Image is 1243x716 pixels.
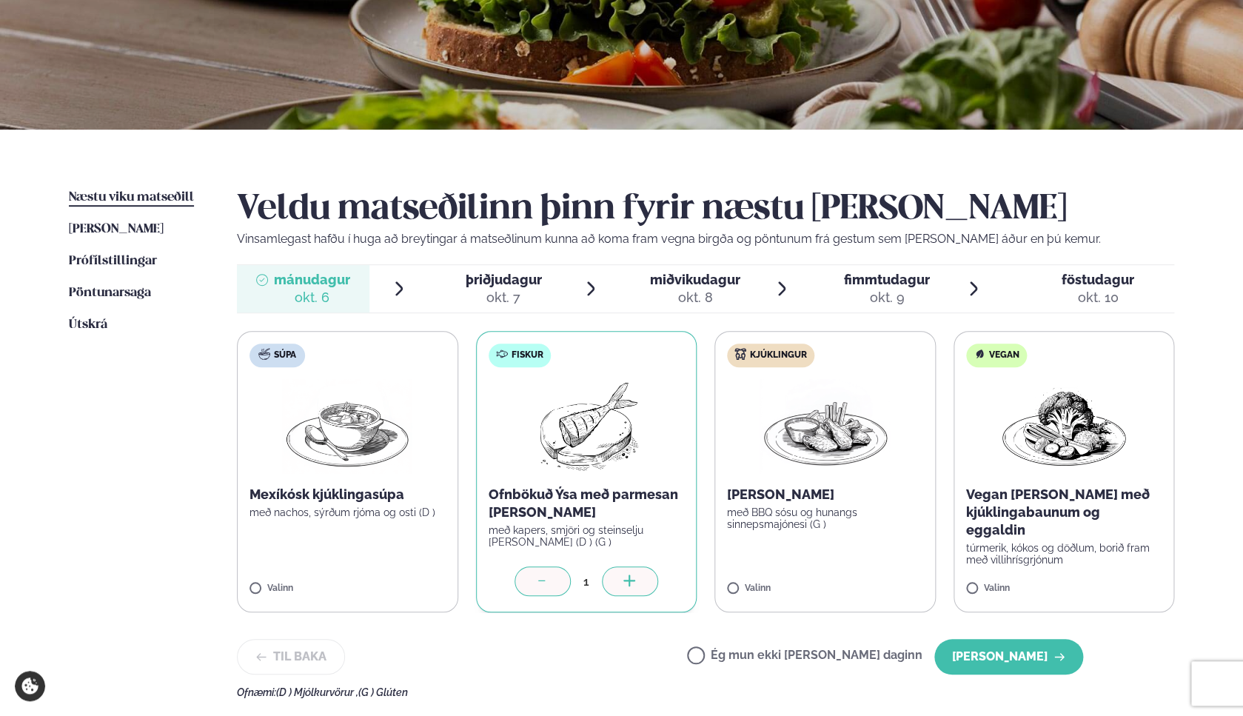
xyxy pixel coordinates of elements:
[999,379,1129,474] img: Vegan.png
[520,379,651,474] img: Fish.png
[496,348,508,360] img: fish.svg
[966,486,1162,539] p: Vegan [PERSON_NAME] með kjúklingabaunum og eggaldin
[274,349,296,361] span: Súpa
[489,486,685,521] p: Ofnbökuð Ýsa með parmesan [PERSON_NAME]
[989,349,1019,361] span: Vegan
[466,272,542,287] span: þriðjudagur
[571,573,602,590] div: 1
[69,221,164,238] a: [PERSON_NAME]
[734,348,746,360] img: chicken.svg
[760,379,890,474] img: Chicken-wings-legs.png
[69,223,164,235] span: [PERSON_NAME]
[358,686,408,698] span: (G ) Glúten
[274,289,350,307] div: okt. 6
[650,272,740,287] span: miðvikudagur
[974,348,985,360] img: Vegan.svg
[466,289,542,307] div: okt. 7
[249,486,446,503] p: Mexíkósk kjúklingasúpa
[282,379,412,474] img: Soup.png
[69,191,194,204] span: Næstu viku matseðill
[727,486,923,503] p: [PERSON_NAME]
[489,524,685,548] p: með kapers, smjöri og steinselju [PERSON_NAME] (D ) (G )
[69,316,107,334] a: Útskrá
[276,686,358,698] span: (D ) Mjólkurvörur ,
[934,639,1083,675] button: [PERSON_NAME]
[69,318,107,331] span: Útskrá
[844,272,930,287] span: fimmtudagur
[844,289,930,307] div: okt. 9
[966,542,1162,566] p: túrmerik, kókos og döðlum, borið fram með villihrísgrjónum
[237,189,1174,230] h2: Veldu matseðilinn þinn fyrir næstu [PERSON_NAME]
[249,506,446,518] p: með nachos, sýrðum rjóma og osti (D )
[274,272,350,287] span: mánudagur
[750,349,807,361] span: Kjúklingur
[650,289,740,307] div: okt. 8
[237,639,345,675] button: Til baka
[258,348,270,360] img: soup.svg
[727,506,923,530] p: með BBQ sósu og hunangs sinnepsmajónesi (G )
[69,189,194,207] a: Næstu viku matseðill
[69,255,157,267] span: Prófílstillingar
[69,287,151,299] span: Pöntunarsaga
[237,230,1174,248] p: Vinsamlegast hafðu í huga að breytingar á matseðlinum kunna að koma fram vegna birgða og pöntunum...
[15,671,45,701] a: Cookie settings
[512,349,543,361] span: Fiskur
[237,686,1174,698] div: Ofnæmi:
[1062,289,1134,307] div: okt. 10
[69,252,157,270] a: Prófílstillingar
[1062,272,1134,287] span: föstudagur
[69,284,151,302] a: Pöntunarsaga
